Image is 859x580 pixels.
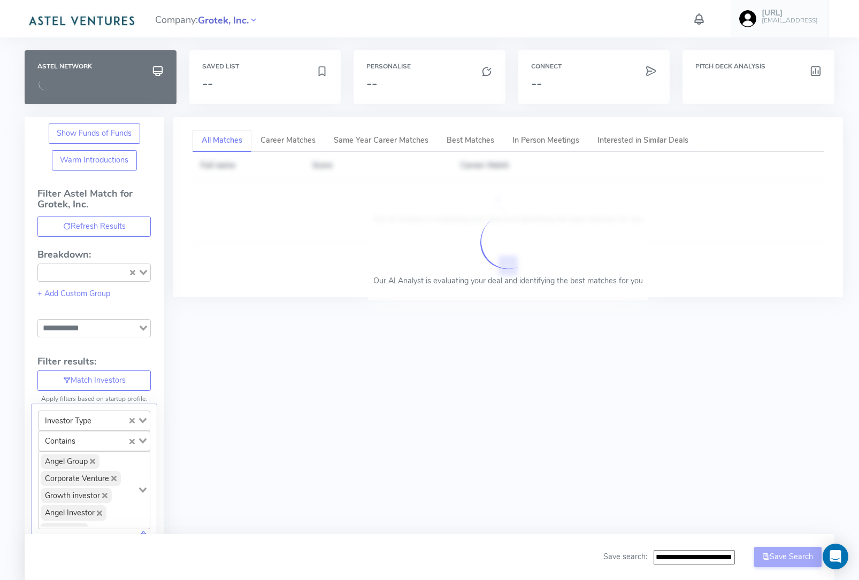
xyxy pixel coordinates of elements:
[193,130,251,152] a: All Matches
[41,454,99,469] span: Angel Group
[140,529,147,540] a: Delete this field
[503,130,588,152] a: In Person Meetings
[588,130,697,152] a: Interested in Similar Deals
[452,152,824,180] th: Career Match
[695,63,822,70] h6: Pitch Deck Analysis
[111,476,117,481] button: Deselect Corporate Venture
[130,267,135,279] button: Clear Selected
[37,394,151,404] p: Apply filters based on startup profile.
[193,152,304,180] th: Full name
[325,130,438,152] a: Same Year Career Matches
[97,511,102,516] button: Deselect Angel Investor
[39,322,137,335] input: Search for option
[823,544,848,569] div: Open Intercom Messenger
[762,9,818,18] h5: [URL]
[37,370,151,391] button: Match Investors
[41,505,106,520] span: Angel Investor
[762,17,818,24] h6: [EMAIL_ADDRESS]
[37,189,151,216] h4: Filter Astel Match for Grotek, Inc.
[41,523,88,538] span: Micro VC
[198,13,249,26] a: Grotek, Inc.
[50,266,127,279] input: Search for option
[366,76,493,90] h3: --
[512,135,579,145] span: In Person Meetings
[41,434,80,448] span: Contains
[202,75,213,92] span: --
[102,493,108,498] button: Deselect Growth investor
[739,10,756,27] img: user-image
[37,288,110,299] a: + Add Custom Group
[597,135,688,145] span: Interested in Similar Deals
[81,434,127,448] input: Search for option
[198,13,249,28] span: Grotek, Inc.
[531,63,657,70] h6: Connect
[37,319,151,337] div: Search for option
[41,488,112,503] span: Growth investor
[202,63,328,70] h6: Saved List
[38,451,150,529] div: Search for option
[603,551,647,562] span: Save search:
[202,135,242,145] span: All Matches
[41,413,96,428] span: Investor Type
[37,63,164,70] h6: Astel Network
[37,357,151,367] h4: Filter results:
[97,413,127,428] input: Search for option
[129,435,135,447] button: Clear Selected
[37,264,151,282] div: Search for option
[366,63,493,70] h6: Personalise
[37,216,151,237] button: Refresh Results
[334,135,428,145] span: Same Year Career Matches
[447,135,494,145] span: Best Matches
[41,471,121,486] span: Corporate Venture
[304,152,452,180] th: Score
[37,250,151,260] h4: Breakdown:
[251,130,325,152] a: Career Matches
[155,10,258,28] span: Company:
[52,150,137,171] button: Warm Introductions
[38,411,150,431] div: Search for option
[438,130,503,152] a: Best Matches
[260,135,316,145] span: Career Matches
[90,459,95,464] button: Deselect Angel Group
[49,123,140,144] button: Show Funds of Funds
[373,275,643,287] p: Our AI Analyst is evaluating your deal and identifying the best matches for you
[38,431,150,451] div: Search for option
[129,415,135,427] button: Clear Selected
[531,76,657,90] h3: --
